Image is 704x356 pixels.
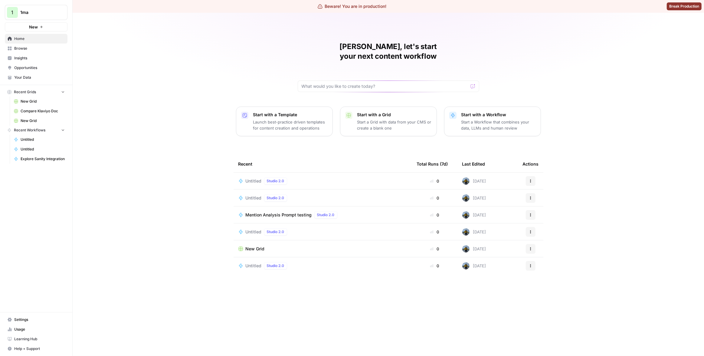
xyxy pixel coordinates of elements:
[21,99,65,104] span: New Grid
[523,156,539,172] div: Actions
[14,346,65,351] span: Help + Support
[462,262,486,269] div: [DATE]
[462,228,486,236] div: [DATE]
[29,24,38,30] span: New
[669,4,699,9] span: Break Production
[5,44,67,53] a: Browse
[462,156,485,172] div: Last Edited
[417,178,453,184] div: 0
[318,3,387,9] div: Beware! You are in production!
[14,65,65,71] span: Opportunities
[462,194,470,202] img: in3glgvnhn2s7o88ssfh1l1h6f6j
[5,334,67,344] a: Learning Hub
[357,119,432,131] p: Start a Grid with data from your CMS or create a blank one
[462,245,470,252] img: in3glgvnhn2s7o88ssfh1l1h6f6j
[238,177,407,185] a: UntitledStudio 2.0
[5,34,67,44] a: Home
[21,137,65,142] span: Untitled
[253,112,328,118] p: Start with a Template
[417,263,453,269] div: 0
[462,177,486,185] div: [DATE]
[461,112,536,118] p: Start with a Workflow
[267,263,284,269] span: Studio 2.0
[11,106,67,116] a: Compare Klaviyo Doc
[5,63,67,73] a: Opportunities
[11,154,67,164] a: Explore Sanity Integration
[462,211,470,219] img: in3glgvnhn2s7o88ssfh1l1h6f6j
[21,108,65,114] span: Compare Klaviyo Doc
[444,107,541,136] button: Start with a WorkflowStart a Workflow that combines your data, LLMs and human review
[5,22,67,31] button: New
[11,144,67,154] a: Untitled
[14,89,36,95] span: Recent Grids
[5,325,67,334] a: Usage
[462,177,470,185] img: in3glgvnhn2s7o88ssfh1l1h6f6j
[302,83,468,89] input: What would you like to create today?
[11,97,67,106] a: New Grid
[462,211,486,219] div: [DATE]
[417,229,453,235] div: 0
[238,194,407,202] a: UntitledStudio 2.0
[462,228,470,236] img: in3glgvnhn2s7o88ssfh1l1h6f6j
[462,245,486,252] div: [DATE]
[417,195,453,201] div: 0
[5,315,67,325] a: Settings
[21,156,65,162] span: Explore Sanity Integration
[417,156,448,172] div: Total Runs (7d)
[5,73,67,82] a: Your Data
[317,212,335,218] span: Studio 2.0
[462,194,486,202] div: [DATE]
[357,112,432,118] p: Start with a Grid
[461,119,536,131] p: Start a Workflow that combines your data, LLMs and human review
[238,246,407,252] a: New Grid
[246,195,262,201] span: Untitled
[267,178,284,184] span: Studio 2.0
[11,135,67,144] a: Untitled
[20,9,57,15] span: 1ma
[14,327,65,332] span: Usage
[14,127,45,133] span: Recent Workflows
[14,336,65,342] span: Learning Hub
[246,229,262,235] span: Untitled
[21,118,65,124] span: New Grid
[417,246,453,252] div: 0
[236,107,333,136] button: Start with a TemplateLaunch best-practice driven templates for content creation and operations
[246,212,312,218] span: Mention Analysis Prompt testing
[667,2,702,10] button: Break Production
[5,126,67,135] button: Recent Workflows
[5,53,67,63] a: Insights
[298,42,479,61] h1: [PERSON_NAME], let's start your next content workflow
[238,262,407,269] a: UntitledStudio 2.0
[253,119,328,131] p: Launch best-practice driven templates for content creation and operations
[14,75,65,80] span: Your Data
[14,46,65,51] span: Browse
[14,36,65,41] span: Home
[21,147,65,152] span: Untitled
[267,229,284,235] span: Studio 2.0
[246,178,262,184] span: Untitled
[246,246,265,252] span: New Grid
[14,55,65,61] span: Insights
[11,9,14,16] span: 1
[11,116,67,126] a: New Grid
[267,195,284,201] span: Studio 2.0
[238,211,407,219] a: Mention Analysis Prompt testingStudio 2.0
[5,344,67,354] button: Help + Support
[246,263,262,269] span: Untitled
[340,107,437,136] button: Start with a GridStart a Grid with data from your CMS or create a blank one
[417,212,453,218] div: 0
[238,228,407,236] a: UntitledStudio 2.0
[462,262,470,269] img: in3glgvnhn2s7o88ssfh1l1h6f6j
[5,87,67,97] button: Recent Grids
[14,317,65,322] span: Settings
[238,156,407,172] div: Recent
[5,5,67,20] button: Workspace: 1ma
